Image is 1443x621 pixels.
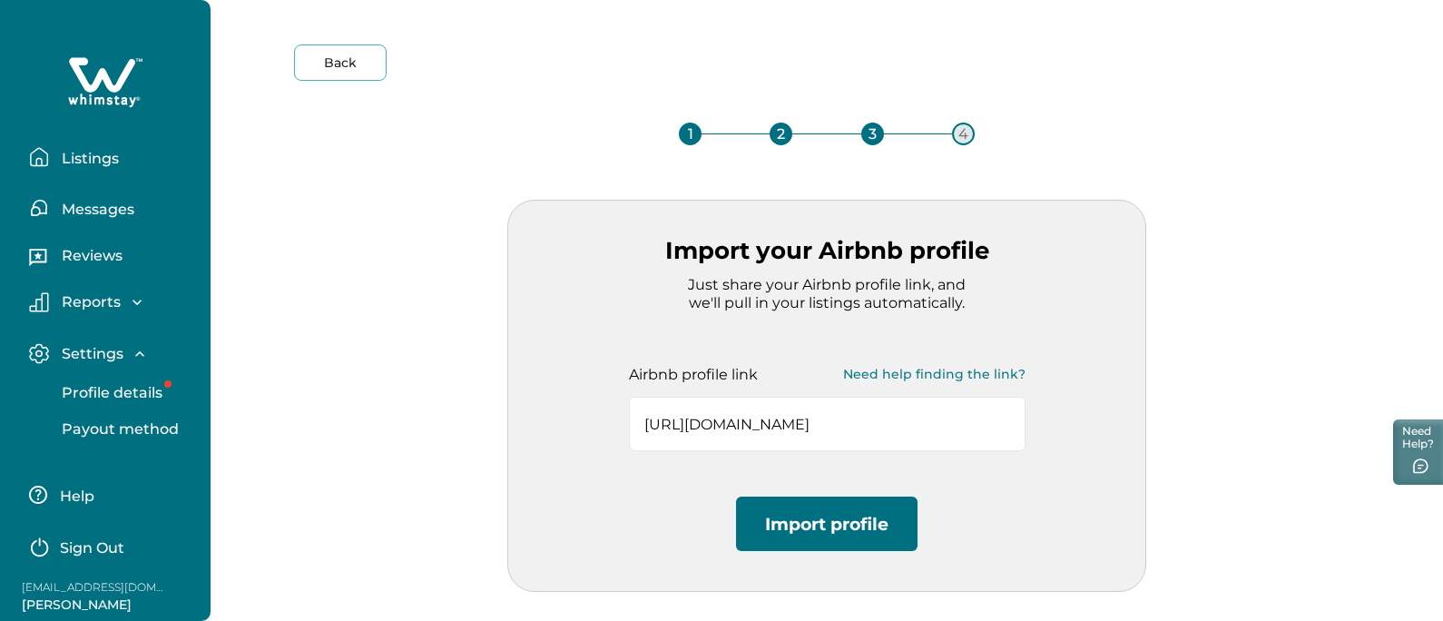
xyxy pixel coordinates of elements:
p: Help [54,488,94,506]
p: Payout method [56,420,179,439]
button: Listings [29,139,196,175]
button: Sign Out [29,527,190,564]
input: Paste your Airbnb profile URL [629,397,1026,451]
p: [EMAIL_ADDRESS][DOMAIN_NAME] [22,578,167,596]
div: 4 [952,123,975,145]
button: Need help finding the link? [843,356,1026,392]
div: Settings [29,375,196,448]
div: 3 [861,123,884,145]
p: Sign Out [60,539,124,557]
div: 1 [679,123,702,145]
p: Profile details [56,384,162,402]
p: Just share your Airbnb profile link, and we'll pull in your listings automatically. [673,276,980,311]
button: Payout method [42,411,209,448]
p: Airbnb profile link [629,366,758,384]
p: Reports [56,293,121,311]
button: Help [29,477,190,513]
div: 2 [770,123,792,145]
button: Settings [29,343,196,364]
button: Import profile [736,497,918,551]
button: Profile details [42,375,209,411]
p: Messages [56,201,134,219]
p: Settings [56,345,123,363]
p: Import your Airbnb profile [508,237,1145,265]
button: Reports [29,292,196,312]
p: Listings [56,150,119,168]
button: Messages [29,190,196,226]
p: Reviews [56,247,123,265]
p: [PERSON_NAME] [22,596,167,615]
button: Reviews [29,241,196,277]
button: Back [294,44,387,81]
